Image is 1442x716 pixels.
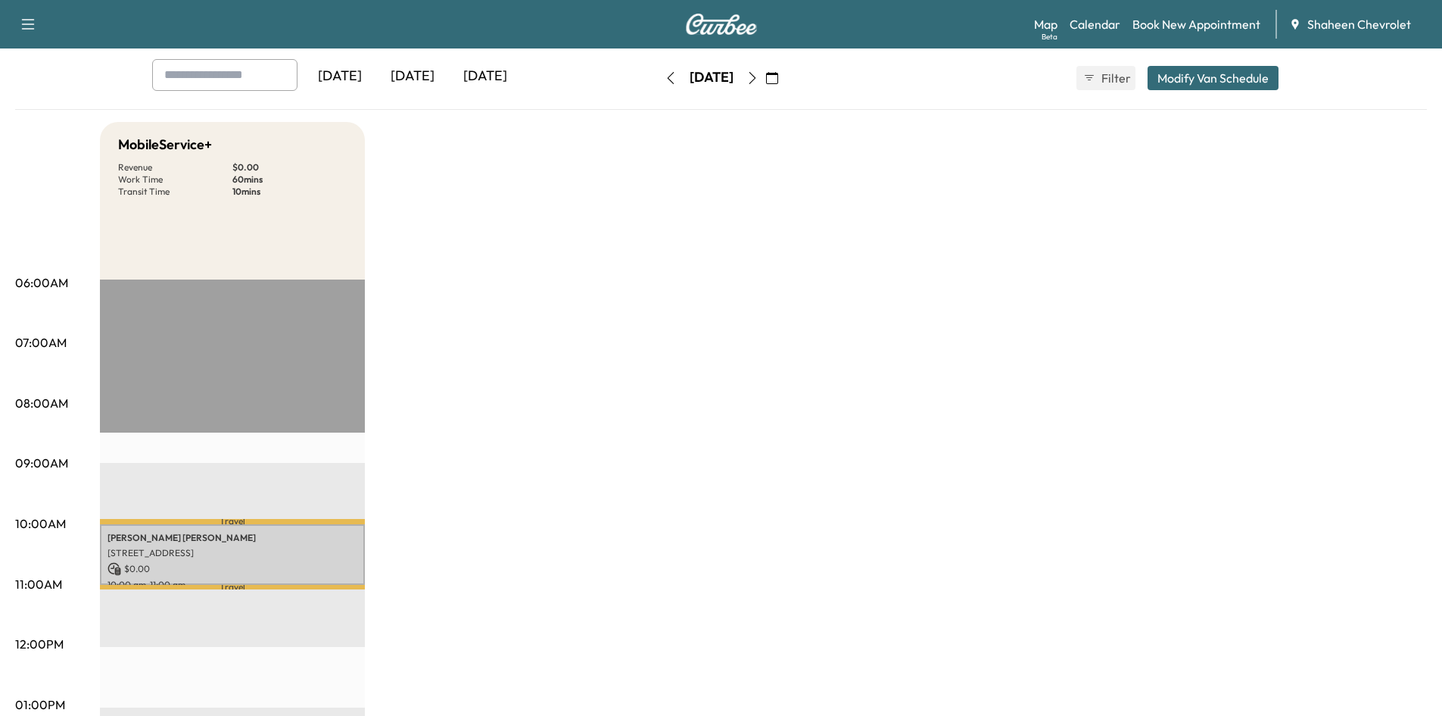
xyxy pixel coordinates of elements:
img: Curbee Logo [685,14,758,35]
p: Travel [100,519,365,524]
p: $ 0.00 [107,562,357,576]
p: Work Time [118,174,232,186]
a: MapBeta [1034,15,1057,33]
button: Filter [1076,66,1135,90]
button: Modify Van Schedule [1148,66,1278,90]
div: [DATE] [449,59,522,94]
p: [PERSON_NAME] [PERSON_NAME] [107,532,357,544]
p: [STREET_ADDRESS] [107,547,357,559]
span: Shaheen Chevrolet [1307,15,1411,33]
p: 60 mins [232,174,347,186]
p: 08:00AM [15,394,68,412]
p: 10 mins [232,186,347,198]
p: 01:00PM [15,696,65,714]
p: 09:00AM [15,454,68,472]
p: $ 0.00 [232,161,347,174]
p: 07:00AM [15,333,67,352]
div: [DATE] [376,59,449,94]
p: 11:00AM [15,575,62,593]
p: 12:00PM [15,635,64,653]
div: [DATE] [690,68,733,87]
p: 10:00 am - 11:00 am [107,579,357,591]
p: Transit Time [118,186,232,198]
p: 06:00AM [15,274,68,292]
a: Calendar [1070,15,1120,33]
a: Book New Appointment [1132,15,1260,33]
h5: MobileService+ [118,134,212,155]
span: Filter [1101,69,1129,87]
div: Beta [1042,31,1057,42]
p: Travel [100,585,365,589]
p: Revenue [118,161,232,174]
div: [DATE] [304,59,376,94]
p: 10:00AM [15,514,66,533]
